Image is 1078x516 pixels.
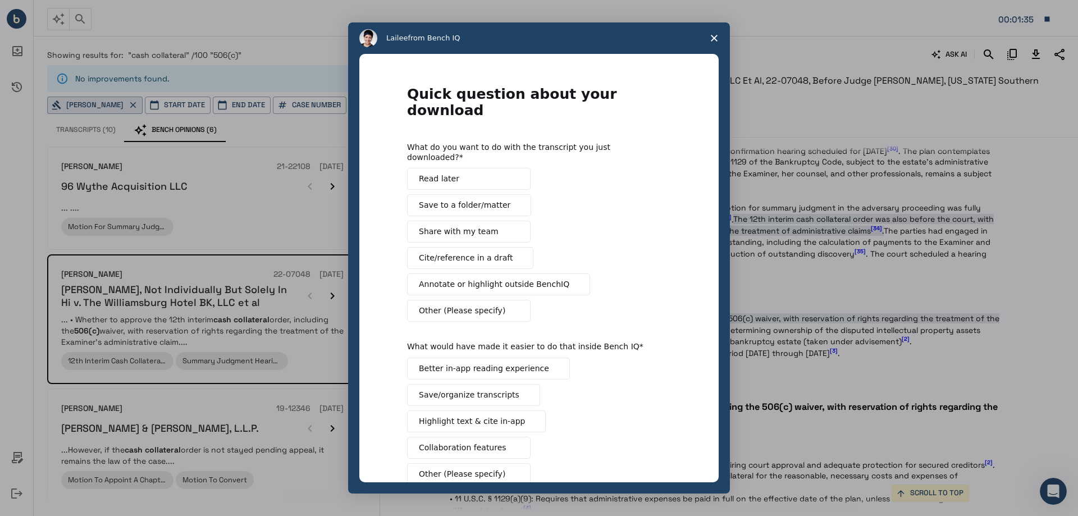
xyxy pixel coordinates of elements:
[419,199,510,211] span: Save to a folder/matter
[407,341,654,351] div: What would have made it easier to do that inside Bench IQ
[407,300,531,322] button: Other (Please specify)
[386,34,408,42] span: Lailee
[419,226,499,238] span: Share with my team
[419,173,459,185] span: Read later
[407,168,531,190] button: Read later
[407,358,570,380] button: Better in-app reading experience
[419,415,525,427] span: Highlight text & cite in-app
[419,252,513,264] span: Cite/reference in a draft
[407,142,654,162] div: What do you want to do with the transcript you just downloaded?
[407,86,671,125] h1: Quick question about your download
[407,194,531,216] button: Save to a folder/matter
[407,410,546,432] button: Highlight text & cite in-app
[407,273,590,295] button: Annotate or highlight outside BenchIQ
[408,34,460,42] span: from Bench IQ
[407,247,533,269] button: Cite/reference in a draft
[407,221,531,243] button: Share with my team
[419,363,549,375] span: Better in-app reading experience
[407,437,531,459] button: Collaboration features
[359,29,377,47] img: Profile image for Lailee
[698,22,730,54] span: Close survey
[407,463,531,485] button: Other (Please specify)
[407,384,540,406] button: Save/organize transcripts
[419,305,505,317] span: Other (Please specify)
[419,389,519,401] span: Save/organize transcripts
[419,278,569,290] span: Annotate or highlight outside BenchIQ
[419,442,506,454] span: Collaboration features
[419,468,505,480] span: Other (Please specify)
